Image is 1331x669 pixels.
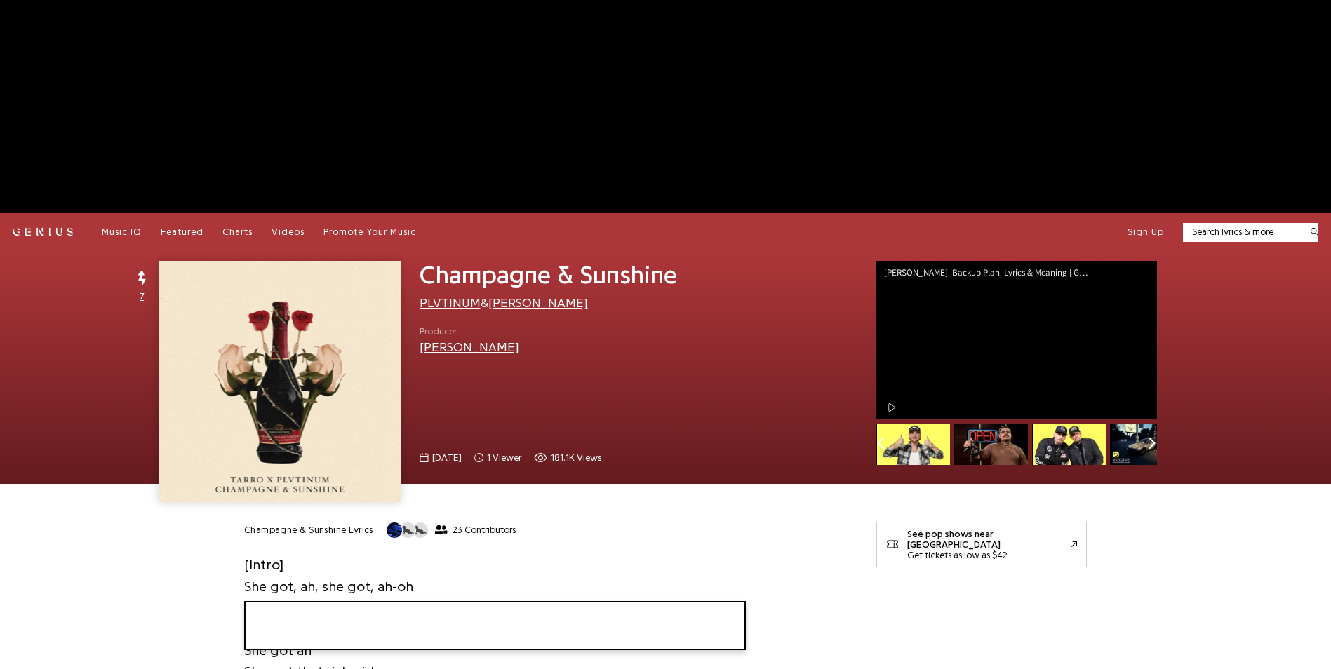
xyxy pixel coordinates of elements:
[161,226,203,238] a: Featured
[102,227,142,236] span: Music IQ
[140,290,144,304] span: 7
[161,227,203,236] span: Featured
[244,524,373,536] h2: Champagne & Sunshine Lyrics
[907,529,1071,550] div: See pop shows near [GEOGRAPHIC_DATA]
[1128,226,1164,238] button: Sign Up
[159,261,400,502] img: Cover art for Champagne & Sunshine by PLVTINUM & Tarro
[432,451,462,465] span: [DATE]
[272,227,305,236] span: Videos
[420,325,519,339] span: Producer
[420,294,858,312] div: &
[551,451,601,465] span: 181.1K views
[884,268,1102,277] div: [PERSON_NAME] 'Backup Plan' Lyrics & Meaning | Genius Verified
[474,451,521,465] span: 1 viewer
[326,19,1006,194] iframe: Advertisement
[420,341,519,353] a: [PERSON_NAME]
[907,550,1071,560] div: Get tickets as low as $42
[488,297,588,309] a: [PERSON_NAME]
[386,522,516,539] button: 23 Contributors
[222,227,253,236] span: Charts
[323,227,416,236] span: Promote Your Music
[272,226,305,238] a: Videos
[876,522,1087,568] a: See pop shows near [GEOGRAPHIC_DATA]Get tickets as low as $42
[1183,225,1302,239] input: Search lyrics & more
[534,451,601,465] span: 181,138 views
[246,602,745,649] iframe: Tonefuse player
[222,226,253,238] a: Charts
[102,226,142,238] a: Music IQ
[420,262,677,288] span: Champagne & Sunshine
[453,525,516,536] span: 23 Contributors
[487,451,521,465] span: 1 viewer
[420,297,481,309] a: PLVTINUM
[323,226,416,238] a: Promote Your Music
